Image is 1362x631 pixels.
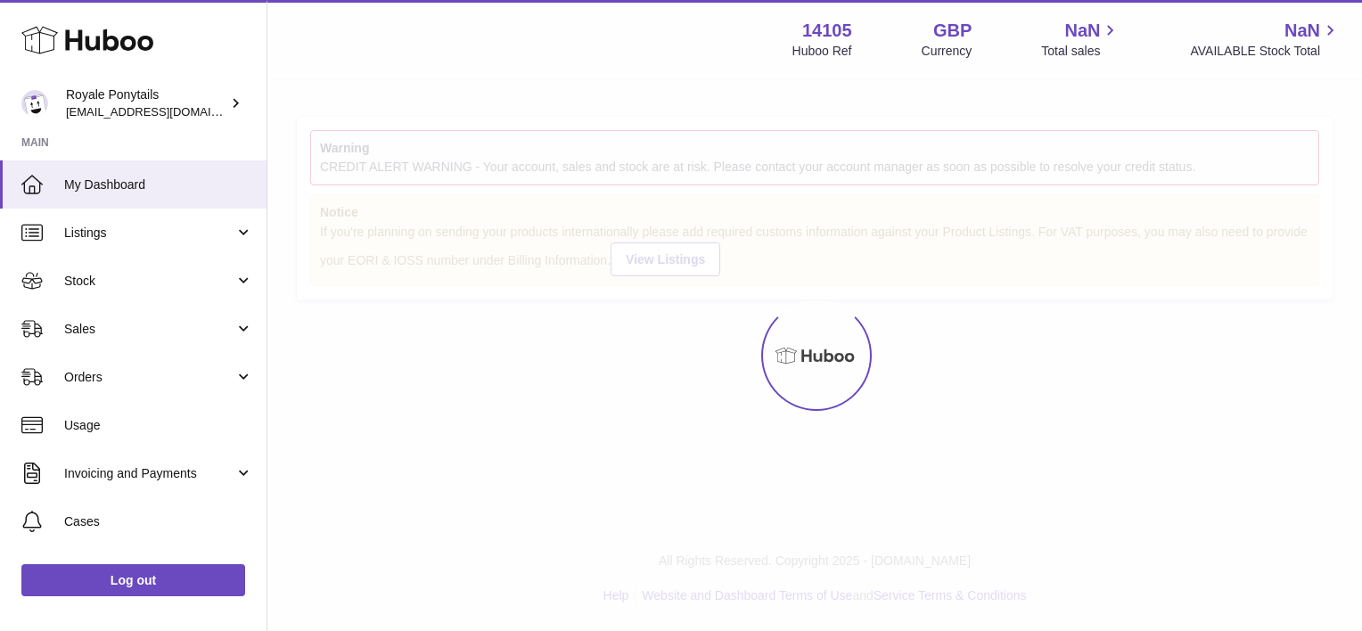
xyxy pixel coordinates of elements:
span: Total sales [1041,43,1120,60]
span: Usage [64,417,253,434]
span: Invoicing and Payments [64,465,234,482]
div: Royale Ponytails [66,86,226,120]
a: NaN AVAILABLE Stock Total [1190,19,1341,60]
div: Currency [922,43,972,60]
span: [EMAIL_ADDRESS][DOMAIN_NAME] [66,104,262,119]
span: My Dashboard [64,176,253,193]
strong: GBP [933,19,972,43]
a: Log out [21,564,245,596]
span: AVAILABLE Stock Total [1190,43,1341,60]
span: Sales [64,321,234,338]
strong: 14105 [802,19,852,43]
span: NaN [1064,19,1100,43]
span: NaN [1284,19,1320,43]
span: Listings [64,225,234,242]
span: Cases [64,513,253,530]
a: NaN Total sales [1041,19,1120,60]
img: qphill92@gmail.com [21,90,48,117]
span: Stock [64,273,234,290]
div: Huboo Ref [792,43,852,60]
span: Orders [64,369,234,386]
